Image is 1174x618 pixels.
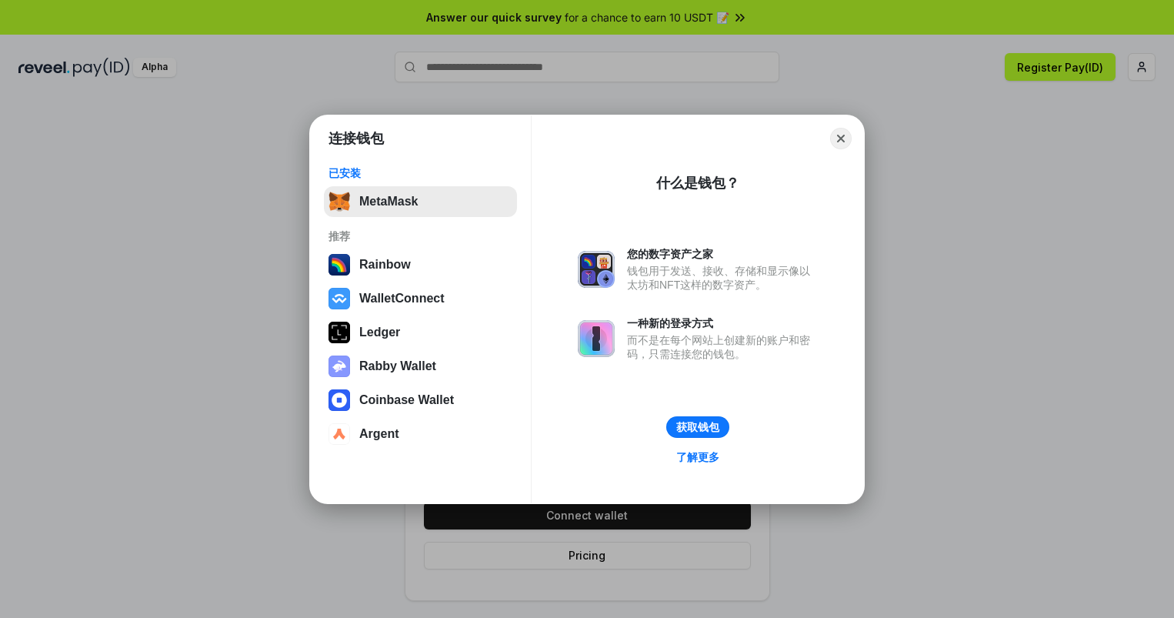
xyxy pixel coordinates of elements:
div: 什么是钱包？ [656,174,739,192]
div: Rainbow [359,258,411,272]
div: Rabby Wallet [359,359,436,373]
div: MetaMask [359,195,418,209]
img: svg+xml,%3Csvg%20xmlns%3D%22http%3A%2F%2Fwww.w3.org%2F2000%2Fsvg%22%20fill%3D%22none%22%20viewBox... [329,356,350,377]
div: 已安装 [329,166,512,180]
img: svg+xml,%3Csvg%20fill%3D%22none%22%20height%3D%2233%22%20viewBox%3D%220%200%2035%2033%22%20width%... [329,191,350,212]
div: 了解更多 [676,450,719,464]
div: Coinbase Wallet [359,393,454,407]
h1: 连接钱包 [329,129,384,148]
button: Close [830,128,852,149]
button: Ledger [324,317,517,348]
button: Coinbase Wallet [324,385,517,416]
div: 获取钱包 [676,420,719,434]
div: 推荐 [329,229,512,243]
img: svg+xml,%3Csvg%20width%3D%22120%22%20height%3D%22120%22%20viewBox%3D%220%200%20120%20120%22%20fil... [329,254,350,276]
img: svg+xml,%3Csvg%20xmlns%3D%22http%3A%2F%2Fwww.w3.org%2F2000%2Fsvg%22%20width%3D%2228%22%20height%3... [329,322,350,343]
img: svg+xml,%3Csvg%20xmlns%3D%22http%3A%2F%2Fwww.w3.org%2F2000%2Fsvg%22%20fill%3D%22none%22%20viewBox... [578,320,615,357]
img: svg+xml,%3Csvg%20width%3D%2228%22%20height%3D%2228%22%20viewBox%3D%220%200%2028%2028%22%20fill%3D... [329,389,350,411]
a: 了解更多 [667,447,729,467]
img: svg+xml,%3Csvg%20xmlns%3D%22http%3A%2F%2Fwww.w3.org%2F2000%2Fsvg%22%20fill%3D%22none%22%20viewBox... [578,251,615,288]
button: 获取钱包 [666,416,729,438]
div: 而不是在每个网站上创建新的账户和密码，只需连接您的钱包。 [627,333,818,361]
button: WalletConnect [324,283,517,314]
button: MetaMask [324,186,517,217]
img: svg+xml,%3Csvg%20width%3D%2228%22%20height%3D%2228%22%20viewBox%3D%220%200%2028%2028%22%20fill%3D... [329,423,350,445]
div: 钱包用于发送、接收、存储和显示像以太坊和NFT这样的数字资产。 [627,264,818,292]
div: Ledger [359,326,400,339]
img: svg+xml,%3Csvg%20width%3D%2228%22%20height%3D%2228%22%20viewBox%3D%220%200%2028%2028%22%20fill%3D... [329,288,350,309]
button: Argent [324,419,517,449]
button: Rainbow [324,249,517,280]
button: Rabby Wallet [324,351,517,382]
div: 一种新的登录方式 [627,316,818,330]
div: WalletConnect [359,292,445,306]
div: 您的数字资产之家 [627,247,818,261]
div: Argent [359,427,399,441]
